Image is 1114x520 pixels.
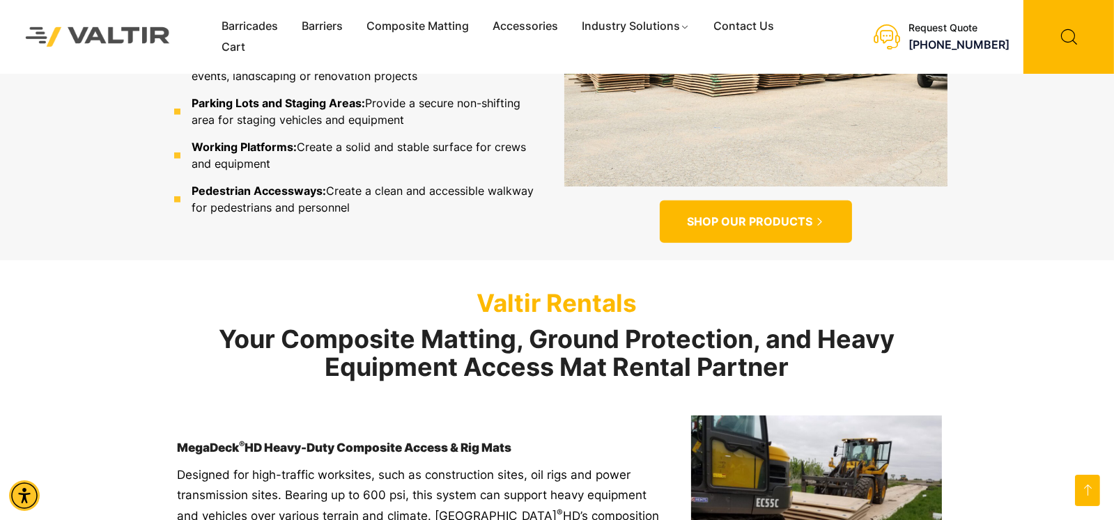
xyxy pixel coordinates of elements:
[290,16,355,37] a: Barriers
[557,507,564,518] sup: ®
[908,22,1009,34] div: Request Quote
[660,200,852,243] a: SHOP OUR PRODUCTS
[188,139,535,172] span: Create a solid and stable surface for crews and equipment
[355,16,481,37] a: Composite Matting
[10,12,185,61] img: Valtir Rentals
[192,96,365,110] b: Parking Lots and Staging Areas:
[688,214,813,229] span: SHOP OUR PRODUCTS
[1075,475,1100,506] a: Open this option
[210,37,257,58] a: Cart
[702,16,786,37] a: Contact Us
[9,480,40,511] div: Accessibility Menu
[160,288,954,317] p: Valtir Rentals
[210,16,290,37] a: Barricades
[188,95,535,128] span: Provide a secure non-shifting area for staging vehicles and equipment
[481,16,570,37] a: Accessories
[240,439,245,450] sup: ®
[192,140,297,154] b: Working Platforms:
[908,38,1009,52] a: call (888) 496-3625
[160,326,954,381] h2: Your Composite Matting, Ground Protection, and Heavy Equipment Access Mat Rental Partner
[192,184,326,198] b: Pedestrian Accessways:
[188,182,535,216] span: Create a clean and accessible walkway for pedestrians and personnel
[570,16,702,37] a: Industry Solutions
[178,441,512,455] strong: MegaDeck HD Heavy-Duty Composite Access & Rig Mats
